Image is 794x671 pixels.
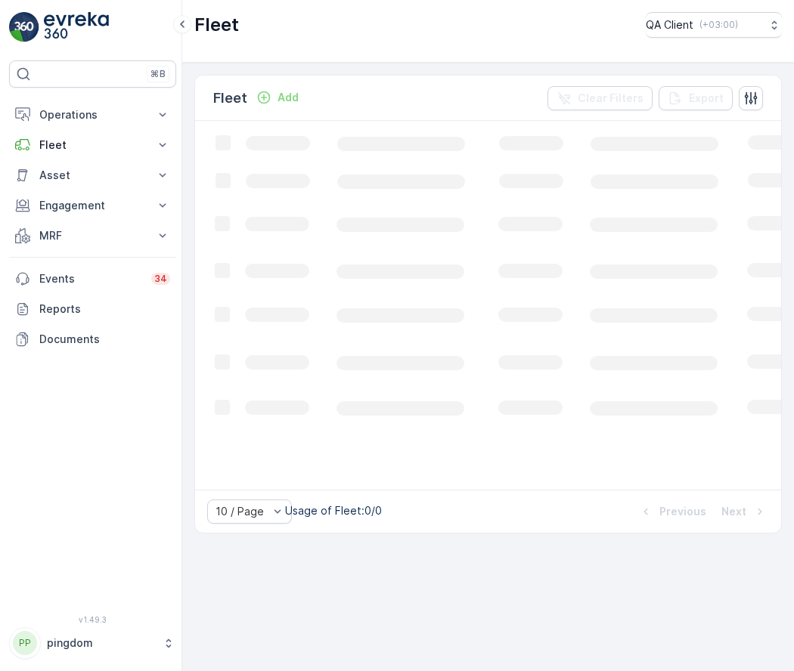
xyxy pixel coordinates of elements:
[9,324,176,354] a: Documents
[659,504,706,519] p: Previous
[39,168,146,183] p: Asset
[9,615,176,624] span: v 1.49.3
[547,86,653,110] button: Clear Filters
[39,107,146,122] p: Operations
[39,271,142,286] p: Events
[689,91,724,106] p: Export
[646,12,782,38] button: QA Client(+03:00)
[9,160,176,190] button: Asset
[39,138,146,153] p: Fleet
[9,12,39,42] img: logo
[578,91,644,106] p: Clear Filters
[154,273,167,285] p: 34
[646,17,693,32] p: QA Client
[721,504,746,519] p: Next
[47,635,155,651] p: pingdom
[150,68,166,80] p: ⌘B
[39,332,170,347] p: Documents
[39,198,146,213] p: Engagement
[250,88,305,107] button: Add
[9,264,176,294] a: Events34
[194,13,239,37] p: Fleet
[659,86,733,110] button: Export
[699,19,738,31] p: ( +03:00 )
[278,90,299,105] p: Add
[9,294,176,324] a: Reports
[213,88,247,109] p: Fleet
[9,190,176,221] button: Engagement
[44,12,109,42] img: logo_light-DOdMpM7g.png
[637,502,708,521] button: Previous
[9,221,176,251] button: MRF
[9,100,176,130] button: Operations
[13,631,37,655] div: PP
[39,228,146,243] p: MRF
[9,130,176,160] button: Fleet
[720,502,769,521] button: Next
[39,301,170,317] p: Reports
[285,503,382,518] p: Usage of Fleet : 0/0
[9,627,176,659] button: PPpingdom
